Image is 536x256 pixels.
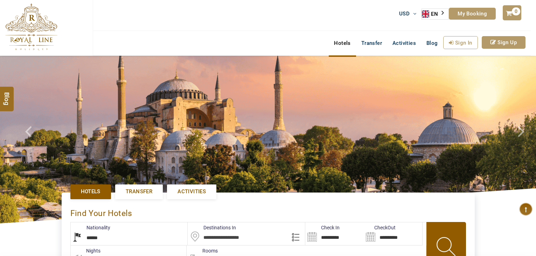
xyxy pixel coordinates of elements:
[5,3,57,50] img: The Royal Line Holidays
[421,36,443,50] a: Blog
[177,188,206,195] span: Activities
[482,36,525,49] a: Sign Up
[70,247,100,254] label: nights
[443,36,478,49] a: Sign In
[188,224,236,231] label: Destinations In
[364,224,396,231] label: CheckOut
[399,11,410,17] span: USD
[81,188,100,195] span: Hotels
[422,8,449,20] aside: Language selected: English
[16,56,43,223] a: Check next prev
[2,92,12,98] span: Blog
[305,224,340,231] label: Check In
[364,222,422,245] input: Search
[167,184,216,199] a: Activities
[422,9,448,19] a: EN
[70,184,111,199] a: Hotels
[509,56,536,223] a: Check next image
[356,36,387,50] a: Transfer
[187,247,218,254] label: Rooms
[126,188,152,195] span: Transfer
[387,36,421,50] a: Activities
[70,201,466,222] div: Find Your Hotels
[115,184,163,199] a: Transfer
[426,40,438,46] span: Blog
[305,222,364,245] input: Search
[71,224,110,231] label: Nationality
[449,8,496,20] a: My Booking
[422,8,449,20] div: Language
[329,36,356,50] a: Hotels
[503,5,521,20] a: 0
[512,7,520,15] span: 0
